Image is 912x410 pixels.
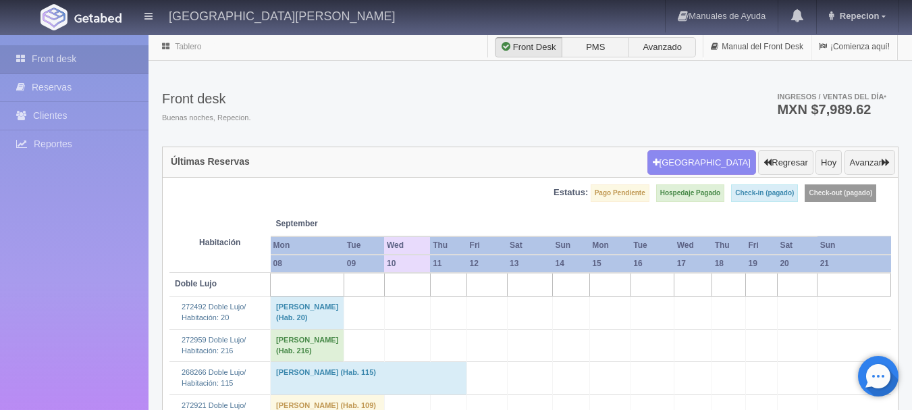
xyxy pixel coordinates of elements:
[175,279,217,288] b: Doble Lujo
[836,11,880,21] span: Repecion
[271,236,344,255] th: Mon
[495,37,562,57] label: Front Desk
[553,255,590,273] th: 14
[430,236,466,255] th: Thu
[631,236,674,255] th: Tue
[467,255,507,273] th: 12
[344,236,384,255] th: Tue
[712,255,746,273] th: 18
[562,37,629,57] label: PMS
[777,236,817,255] th: Sat
[674,236,712,255] th: Wed
[777,93,886,101] span: Ingresos / Ventas del día
[467,236,507,255] th: Fri
[271,297,344,329] td: [PERSON_NAME] (Hab. 20)
[712,236,746,255] th: Thu
[507,255,552,273] th: 13
[817,236,891,255] th: Sun
[674,255,712,273] th: 17
[175,42,201,51] a: Tablero
[344,255,384,273] th: 09
[844,150,895,176] button: Avanzar
[815,150,842,176] button: Hoy
[805,184,876,202] label: Check-out (pagado)
[169,7,395,24] h4: [GEOGRAPHIC_DATA][PERSON_NAME]
[74,13,122,23] img: Getabed
[745,255,777,273] th: 19
[631,255,674,273] th: 16
[647,150,756,176] button: [GEOGRAPHIC_DATA]
[777,255,817,273] th: 20
[745,236,777,255] th: Fri
[777,103,886,116] h3: MXN $7,989.62
[589,255,631,273] th: 15
[703,34,811,60] a: Manual del Front Desk
[271,255,344,273] th: 08
[554,186,588,199] label: Estatus:
[271,329,344,361] td: [PERSON_NAME] (Hab. 216)
[384,236,430,255] th: Wed
[171,157,250,167] h4: Últimas Reservas
[591,184,649,202] label: Pago Pendiente
[589,236,631,255] th: Mon
[384,255,430,273] th: 10
[731,184,798,202] label: Check-in (pagado)
[162,113,250,124] span: Buenas noches, Repecion.
[182,336,246,355] a: 272959 Doble Lujo/Habitación: 216
[430,255,466,273] th: 11
[553,236,590,255] th: Sun
[199,238,240,247] strong: Habitación
[628,37,696,57] label: Avanzado
[656,184,724,202] label: Hospedaje Pagado
[811,34,897,60] a: ¡Comienza aquí!
[507,236,552,255] th: Sat
[271,362,467,394] td: [PERSON_NAME] (Hab. 115)
[276,218,379,230] span: September
[817,255,891,273] th: 21
[758,150,813,176] button: Regresar
[162,91,250,106] h3: Front desk
[41,4,68,30] img: Getabed
[182,303,246,322] a: 272492 Doble Lujo/Habitación: 20
[182,368,246,387] a: 268266 Doble Lujo/Habitación: 115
